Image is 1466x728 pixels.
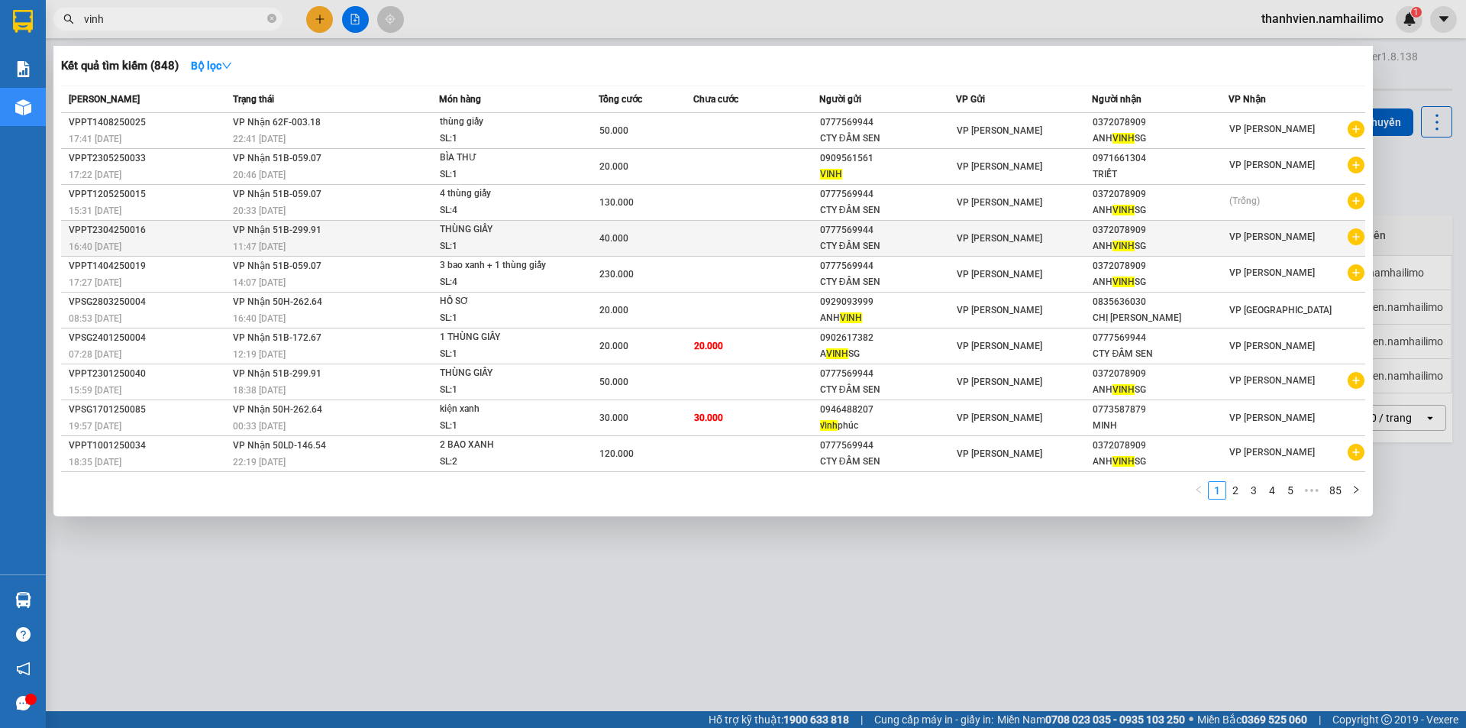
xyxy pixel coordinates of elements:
[440,238,554,255] div: SL: 1
[440,437,554,454] div: 2 BAO XANH
[1347,481,1365,500] li: Next Page
[1208,481,1226,500] li: 1
[69,241,121,252] span: 16:40 [DATE]
[440,329,554,346] div: 1 THÙNG GIẤY
[1194,485,1203,494] span: left
[599,341,628,351] span: 20.000
[440,401,554,418] div: kiện xanh
[599,125,628,136] span: 50.000
[840,312,862,323] span: VINH
[440,274,554,291] div: SL: 4
[61,58,179,74] h3: Kết quả tìm kiếm ( 848 )
[1229,413,1315,423] span: VP [PERSON_NAME]
[69,115,228,131] div: VPPT1408250025
[221,60,232,71] span: down
[1348,444,1364,461] span: plus-circle
[1348,372,1364,389] span: plus-circle
[16,696,31,710] span: message
[820,402,955,418] div: 0946488207
[440,114,554,131] div: thùng giấy
[957,413,1042,423] span: VP [PERSON_NAME]
[1348,264,1364,281] span: plus-circle
[69,349,121,360] span: 07:28 [DATE]
[599,233,628,244] span: 40.000
[233,332,321,343] span: VP Nhận 51B-172.67
[1229,124,1315,134] span: VP [PERSON_NAME]
[957,197,1042,208] span: VP [PERSON_NAME]
[1245,482,1262,499] a: 3
[69,421,121,432] span: 19:57 [DATE]
[1264,482,1280,499] a: 4
[15,61,31,77] img: solution-icon
[599,413,628,423] span: 30.000
[1093,402,1228,418] div: 0773587879
[440,293,554,310] div: HỒ SƠ
[84,11,264,28] input: Tìm tên, số ĐT hoặc mã đơn
[69,438,228,454] div: VPPT1001250034
[820,438,955,454] div: 0777569944
[69,294,228,310] div: VPSG2803250004
[1112,384,1135,395] span: VINH
[1093,186,1228,202] div: 0372078909
[1229,341,1315,351] span: VP [PERSON_NAME]
[820,258,955,274] div: 0777569944
[1263,481,1281,500] li: 4
[820,418,955,434] div: phúc
[69,222,228,238] div: VPPT2304250016
[957,125,1042,136] span: VP [PERSON_NAME]
[1348,228,1364,245] span: plus-circle
[267,14,276,23] span: close-circle
[599,305,628,315] span: 20.000
[440,131,554,147] div: SL: 1
[179,53,244,78] button: Bộ lọcdown
[1190,481,1208,500] button: left
[693,94,738,105] span: Chưa cước
[820,330,955,346] div: 0902617382
[1093,115,1228,131] div: 0372078909
[233,153,321,163] span: VP Nhận 51B-059.07
[233,170,286,180] span: 20:46 [DATE]
[63,14,74,24] span: search
[69,277,121,288] span: 17:27 [DATE]
[1093,274,1228,290] div: ANH SG
[1190,481,1208,500] li: Previous Page
[440,167,554,183] div: SL: 1
[1112,205,1135,215] span: VINH
[233,385,286,396] span: 18:38 [DATE]
[440,310,554,327] div: SL: 1
[1229,305,1332,315] span: VP [GEOGRAPHIC_DATA]
[1227,482,1244,499] a: 2
[1093,310,1228,326] div: CHỊ [PERSON_NAME]
[1300,481,1324,500] li: Next 5 Pages
[1324,481,1347,500] li: 85
[1093,222,1228,238] div: 0372078909
[820,346,955,362] div: A SG
[956,94,985,105] span: VP Gửi
[69,385,121,396] span: 15:59 [DATE]
[820,382,955,398] div: CTY ĐẦM SEN
[440,365,554,382] div: THÙNG GIẤY
[1093,382,1228,398] div: ANH SG
[233,241,286,252] span: 11:47 [DATE]
[599,197,634,208] span: 130.000
[820,454,955,470] div: CTY ĐẦM SEN
[15,99,31,115] img: warehouse-icon
[69,150,228,167] div: VPPT2305250033
[1093,258,1228,274] div: 0372078909
[191,60,232,72] strong: Bộ lọc
[440,257,554,274] div: 3 bao xanh + 1 thùng giấy
[1093,131,1228,147] div: ANH SG
[1112,277,1135,287] span: VINH
[1209,482,1225,499] a: 1
[957,269,1042,280] span: VP [PERSON_NAME]
[1093,294,1228,310] div: 0835636030
[69,94,140,105] span: [PERSON_NAME]
[599,448,634,459] span: 120.000
[820,274,955,290] div: CTY ĐẦM SEN
[599,377,628,387] span: 50.000
[1281,481,1300,500] li: 5
[1092,94,1141,105] span: Người nhận
[440,150,554,167] div: BÌA THƯ
[1093,438,1228,454] div: 0372078909
[16,662,31,676] span: notification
